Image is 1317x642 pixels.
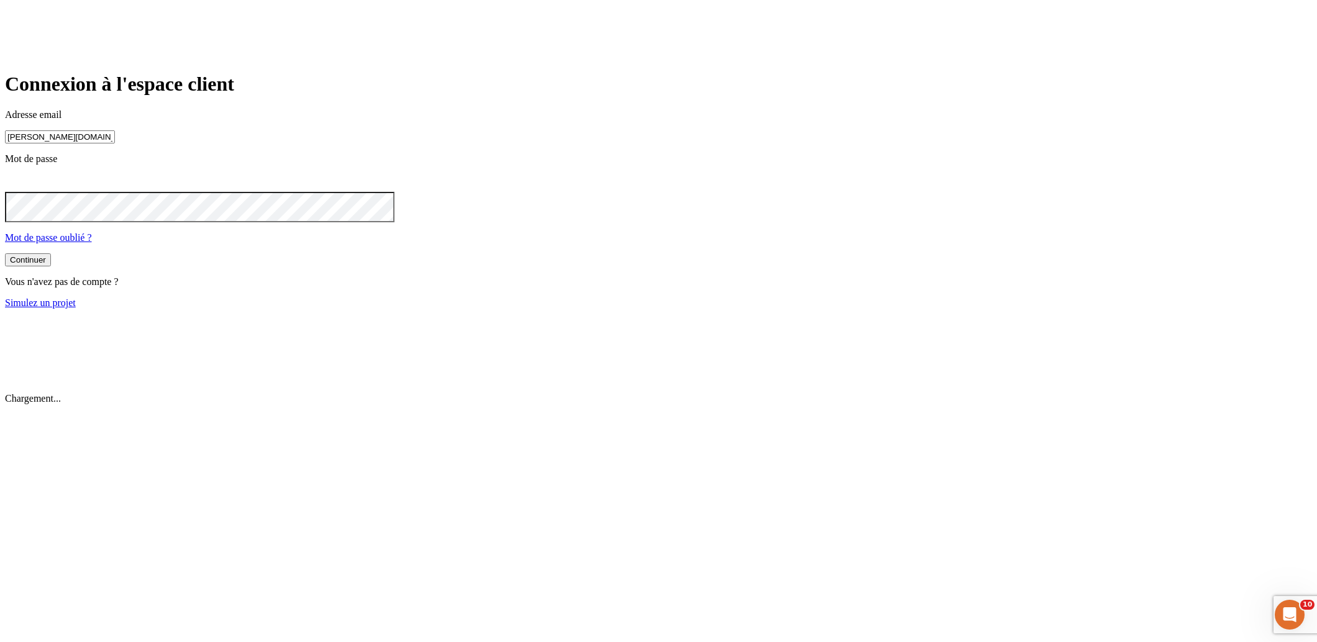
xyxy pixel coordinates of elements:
[1275,600,1305,630] iframe: Intercom live chat
[5,109,1312,120] p: Adresse email
[5,232,92,243] a: Mot de passe oublié ?
[5,153,1312,165] p: Mot de passe
[5,73,1312,96] h1: Connexion à l'espace client
[5,276,1312,287] p: Vous n'avez pas de compte ?
[5,253,51,266] button: Continuer
[10,255,46,264] div: Continuer
[1300,600,1315,610] span: 10
[5,393,1312,404] p: Chargement...
[5,297,76,308] a: Simulez un projet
